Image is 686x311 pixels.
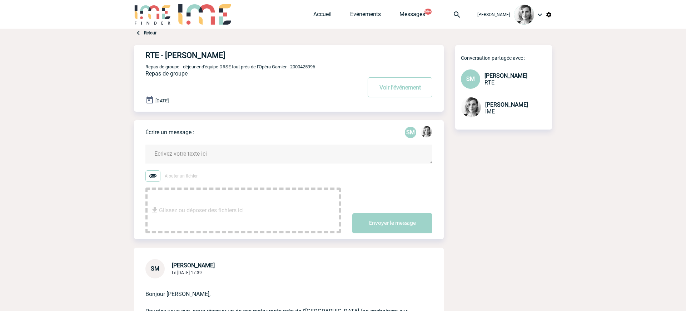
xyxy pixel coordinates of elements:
[155,98,169,103] span: [DATE]
[484,72,527,79] span: [PERSON_NAME]
[424,9,432,15] button: 99+
[484,79,494,86] span: RTE
[134,4,171,25] img: IME-Finder
[313,11,332,21] a: Accueil
[145,51,340,60] h4: RTE - [PERSON_NAME]
[145,129,194,136] p: Écrire un message :
[514,5,534,25] img: 103019-1.png
[368,77,432,97] button: Voir l'événement
[405,127,416,138] p: SM
[145,70,188,77] span: Repas de groupe
[350,11,381,21] a: Evénements
[485,108,495,115] span: IME
[352,213,432,233] button: Envoyer le message
[150,206,159,215] img: file_download.svg
[172,262,215,269] span: [PERSON_NAME]
[466,76,475,82] span: SM
[151,265,159,272] span: SM
[165,174,198,179] span: Ajouter un fichier
[159,193,244,228] span: Glissez ou déposer des fichiers ici
[421,126,432,137] img: 103019-1.png
[144,30,156,35] a: Retour
[172,270,202,275] span: Le [DATE] 17:39
[399,11,425,21] a: Messages
[461,55,552,61] p: Conversation partagée avec :
[145,64,315,69] span: Repas de groupe - déjeuner d'équipe DRSE tout prés de l'Opéra Garnier - 2000425996
[405,127,416,138] div: Soumia MANOUF
[485,101,528,108] span: [PERSON_NAME]
[421,126,432,139] div: Lydie TRELLU
[461,97,481,117] img: 103019-1.png
[477,12,510,17] span: [PERSON_NAME]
